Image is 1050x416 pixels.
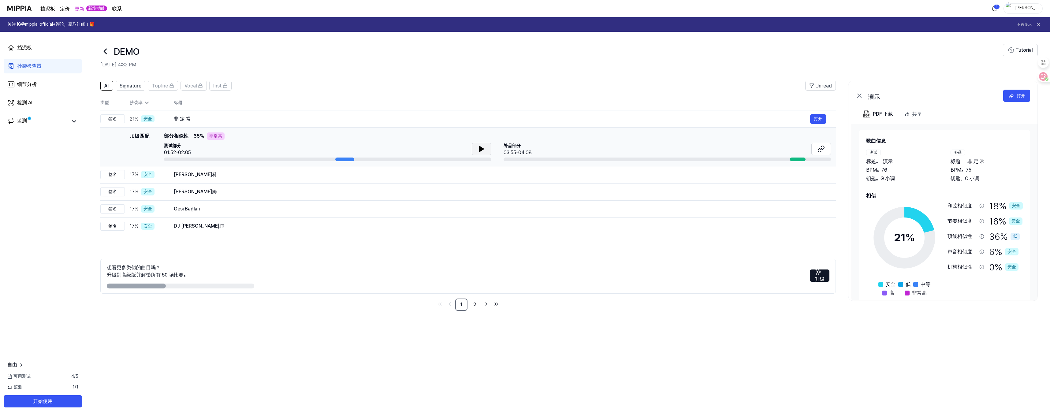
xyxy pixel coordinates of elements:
[951,167,971,173] font: BPM。75
[1003,90,1030,102] button: 打开
[4,95,82,110] a: 检测 AI
[40,6,55,12] font: 挡泥板
[951,158,965,164] font: 标题。
[120,82,141,90] span: Signature
[40,5,55,13] a: 挡泥板
[100,100,109,105] font: 类型
[445,300,454,308] a: Go to previous page
[504,143,521,148] font: 补品部分
[152,82,168,90] span: Topline
[455,299,467,311] a: 1
[810,114,826,124] button: 打开
[504,149,532,156] div: 03:55-04:08
[130,115,139,123] span: 21 %
[73,384,78,390] span: 1 / 1
[851,124,1037,300] a: 歌曲信息测试标题。演示BPM。76钥匙。G 小调补品标题。非 定 常BPM。75钥匙。C 小调相似21%安全低中等高非常高和弦相似度18%安全 节奏相似度16%安全 顶线相似性36%低 声音相似...
[948,218,972,224] font: 节奏相似度
[1007,249,1016,254] font: 安全
[951,176,979,181] font: 钥匙。C 小调
[7,361,24,369] a: 自由
[130,133,149,139] font: 顶级匹配
[107,272,188,278] font: 升级到高级版并解锁所有 50 场比赛。
[1017,22,1032,27] font: 不再显示
[921,281,930,287] font: 中等
[4,40,82,55] a: 挡泥板
[469,299,481,311] a: 2
[862,108,894,120] button: PDF 下载
[33,398,53,404] font: 开始使用
[130,188,139,195] span: 17 %
[60,5,70,13] a: 定价
[100,299,836,311] nav: pagination
[815,268,822,276] img: Sparkles
[209,81,232,91] button: Inst
[14,384,22,389] font: 监测
[4,395,82,407] button: 开始使用
[143,206,152,211] font: 安全
[989,261,1018,273] div: 0 %
[912,290,927,296] font: 非常高
[1003,44,1038,56] button: Tutorial
[889,290,894,296] font: 高
[948,203,972,209] font: 和弦相似度
[17,81,37,87] font: 细节分析
[815,268,825,282] font: 升级
[108,224,117,228] font: 签名
[17,63,42,69] font: 抄袭检查器
[143,224,152,228] font: 安全
[1007,264,1016,269] font: 安全
[114,45,140,58] h1: DEMO
[174,205,826,213] div: Gesi Bağları
[989,230,1020,243] div: 36 %
[7,117,67,126] a: 监测
[989,215,1022,228] div: 16 %
[60,6,70,12] font: 定价
[866,193,876,199] font: 相似
[164,133,188,139] font: 部分相似性
[184,82,197,90] span: Vocal
[989,4,999,13] button: 알림1
[148,81,178,91] button: Topline
[75,6,84,12] font: 更新
[886,281,895,287] font: 安全
[1015,5,1039,16] font: [PERSON_NAME]
[948,249,972,254] font: 声音相似度
[7,362,17,368] font: 自由
[436,300,444,308] a: Go to first page
[967,158,985,164] font: 非 定 常
[948,264,972,270] font: 机构相似性
[104,82,109,90] span: All
[100,81,113,91] button: All
[1013,234,1017,239] font: 低
[810,269,829,282] button: Sparkles升级
[17,118,27,124] font: 监测
[174,223,224,229] font: DJ [PERSON_NAME]尔
[108,189,117,194] font: 签名
[193,132,204,140] span: 65 %
[108,206,117,211] font: 签名
[894,229,915,246] div: 21
[866,158,881,164] font: 标题。
[1011,218,1020,223] font: 安全
[989,245,1018,258] div: 6 %
[883,158,893,164] font: 演示
[810,276,829,282] a: Sparkles升级
[130,205,139,213] span: 17 %
[873,111,893,117] font: PDF 下载
[130,222,139,230] span: 17 %
[1006,2,1013,15] img: profile
[164,149,191,156] div: 01:52-02:05
[143,172,152,177] font: 安全
[174,172,217,177] font: [PERSON_NAME]科
[866,176,895,181] font: 钥匙。G 小调
[174,189,217,195] font: [PERSON_NAME]姆
[954,150,962,154] font: 补品
[902,108,927,120] button: 共享
[866,167,887,173] font: BPM。76
[181,81,207,91] button: Vocal
[130,100,143,105] font: 抄袭率
[948,233,972,239] font: 顶线相似性
[213,82,222,90] span: Inst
